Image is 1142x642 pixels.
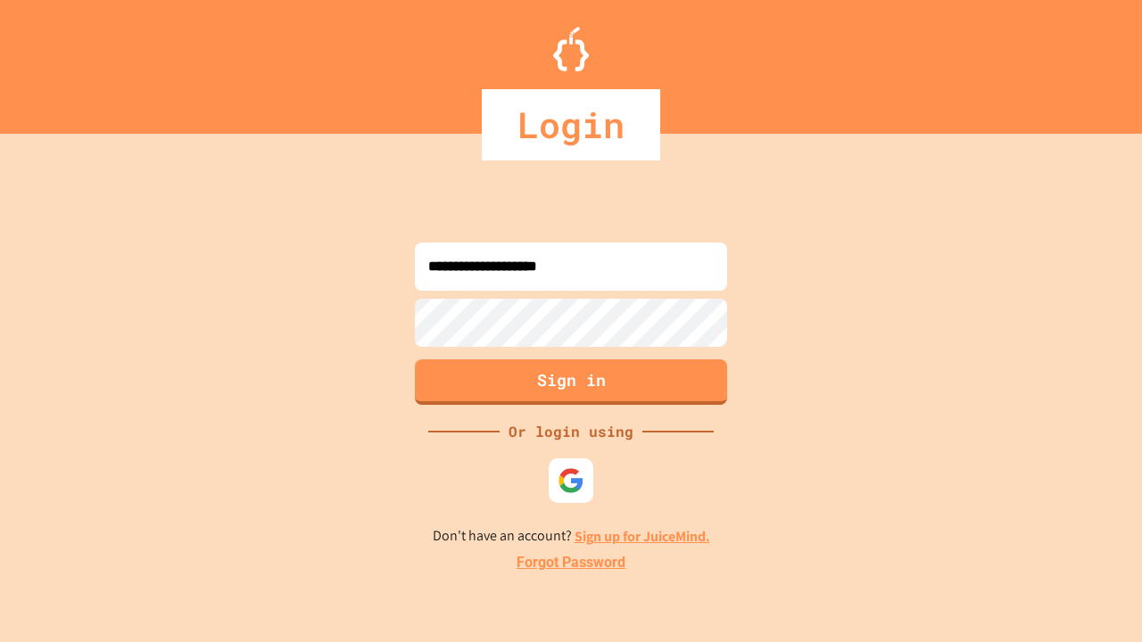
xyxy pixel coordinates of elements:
a: Forgot Password [517,552,625,573]
a: Sign up for JuiceMind. [575,527,710,546]
div: Or login using [500,421,642,442]
button: Sign in [415,359,727,405]
img: google-icon.svg [558,467,584,494]
div: Login [482,89,660,160]
p: Don't have an account? [433,525,710,547]
img: Logo.svg [553,27,589,71]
